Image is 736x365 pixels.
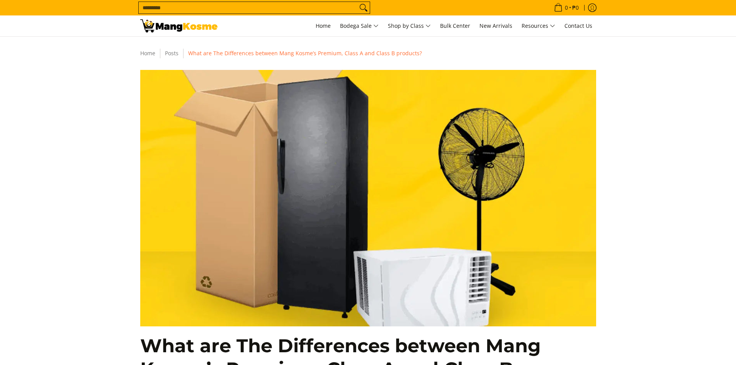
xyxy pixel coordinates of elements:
span: Home [316,22,331,29]
button: Search [357,2,370,14]
a: Contact Us [561,15,596,36]
span: ₱0 [571,5,580,10]
a: Bodega Sale [336,15,382,36]
span: Resources [522,21,555,31]
span: Bulk Center [440,22,470,29]
a: New Arrivals [476,15,516,36]
span: • [552,3,581,12]
span: Bodega Sale [340,21,379,31]
nav: Main Menu [225,15,596,36]
img: Mang Kosme&#39;s Premium, Class A, &amp; Class B Home Appliances l MK Blog [140,19,218,32]
a: Bulk Center [436,15,474,36]
span: New Arrivals [479,22,512,29]
img: class a-class b-blog-featured-image [140,70,596,326]
a: Home [140,49,155,57]
a: Home [312,15,335,36]
span: Contact Us [564,22,592,29]
a: Resources [518,15,559,36]
span: Shop by Class [388,21,431,31]
span: What are The Differences between Mang Kosme’s Premium, Class A and Class B products? [188,49,422,57]
nav: Breadcrumbs [136,48,600,58]
a: Shop by Class [384,15,435,36]
a: Posts [165,49,178,57]
span: 0 [564,5,569,10]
